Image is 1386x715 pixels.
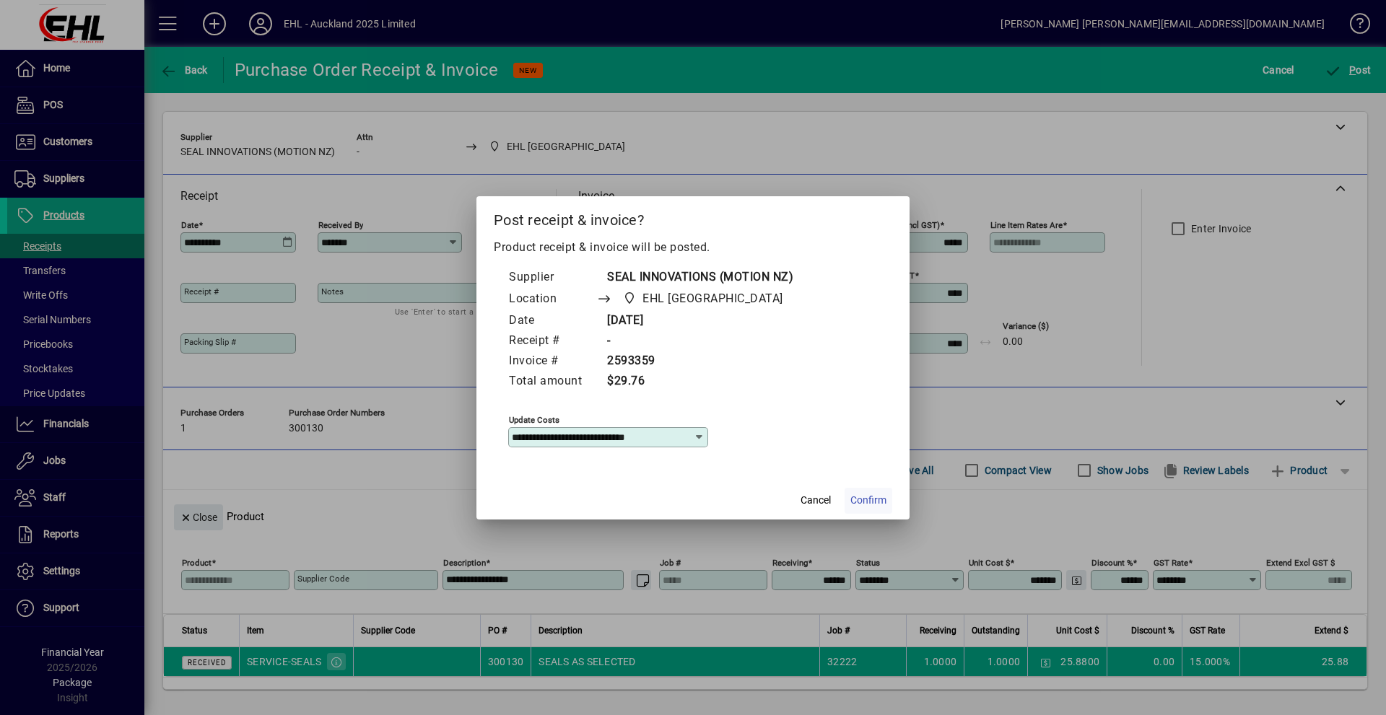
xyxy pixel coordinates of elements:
[508,288,596,311] td: Location
[596,372,811,392] td: $29.76
[801,493,831,508] span: Cancel
[596,268,811,288] td: SEAL INNOVATIONS (MOTION NZ)
[509,414,559,424] mat-label: Update costs
[619,289,789,309] span: EHL AUCKLAND
[596,311,811,331] td: [DATE]
[508,331,596,351] td: Receipt #
[596,351,811,372] td: 2593359
[508,311,596,331] td: Date
[494,239,892,256] p: Product receipt & invoice will be posted.
[508,351,596,372] td: Invoice #
[476,196,910,238] h2: Post receipt & invoice?
[793,488,839,514] button: Cancel
[508,372,596,392] td: Total amount
[850,493,886,508] span: Confirm
[508,268,596,288] td: Supplier
[845,488,892,514] button: Confirm
[596,331,811,351] td: -
[642,290,783,307] span: EHL [GEOGRAPHIC_DATA]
